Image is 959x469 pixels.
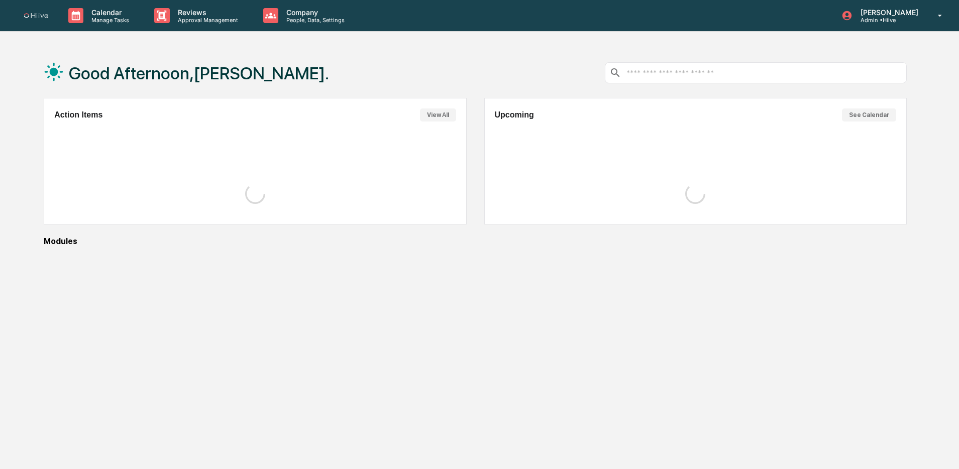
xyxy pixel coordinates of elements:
div: Modules [44,237,907,246]
button: View All [420,108,456,122]
p: Manage Tasks [83,17,134,24]
h2: Upcoming [495,110,534,120]
button: See Calendar [842,108,896,122]
h2: Action Items [54,110,102,120]
p: [PERSON_NAME] [853,8,923,17]
p: Calendar [83,8,134,17]
p: People, Data, Settings [278,17,350,24]
img: logo [24,13,48,19]
p: Reviews [170,8,243,17]
p: Company [278,8,350,17]
h1: Good Afternoon,[PERSON_NAME]. [69,63,329,83]
p: Admin • Hiive [853,17,923,24]
p: Approval Management [170,17,243,24]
